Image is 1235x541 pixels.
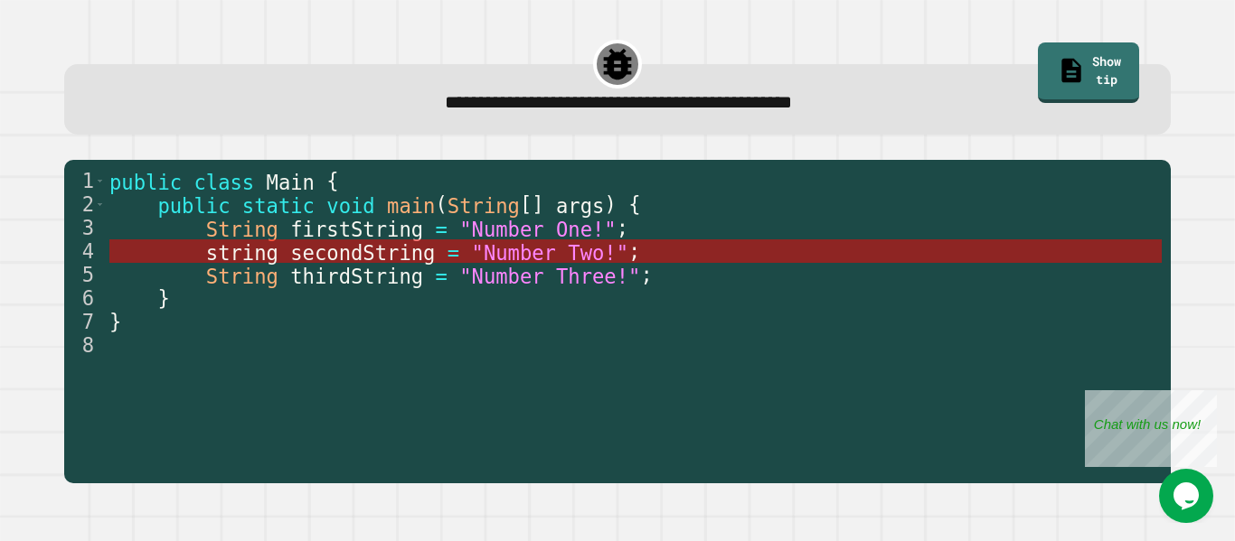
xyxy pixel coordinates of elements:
[290,217,423,240] span: firstString
[435,264,447,287] span: =
[64,192,106,216] div: 2
[290,264,423,287] span: thirdString
[95,169,105,192] span: Toggle code folding, rows 1 through 7
[64,263,106,286] div: 5
[109,170,182,193] span: public
[206,217,278,240] span: String
[448,193,520,217] span: String
[1159,469,1217,523] iframe: chat widget
[64,286,106,310] div: 6
[435,217,447,240] span: =
[472,240,629,264] span: "Number Two!"
[290,240,435,264] span: secondString
[242,193,315,217] span: static
[387,193,435,217] span: main
[1038,42,1139,103] a: Show tip
[267,170,315,193] span: Main
[95,192,105,216] span: Toggle code folding, rows 2 through 6
[206,264,278,287] span: String
[206,240,278,264] span: string
[193,170,254,193] span: class
[64,216,106,239] div: 3
[459,217,617,240] span: "Number One!"
[326,193,374,217] span: void
[64,310,106,333] div: 7
[157,193,230,217] span: public
[556,193,604,217] span: args
[448,240,459,264] span: =
[64,169,106,192] div: 1
[64,239,106,263] div: 4
[64,333,106,357] div: 8
[1085,390,1217,467] iframe: chat widget
[459,264,640,287] span: "Number Three!"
